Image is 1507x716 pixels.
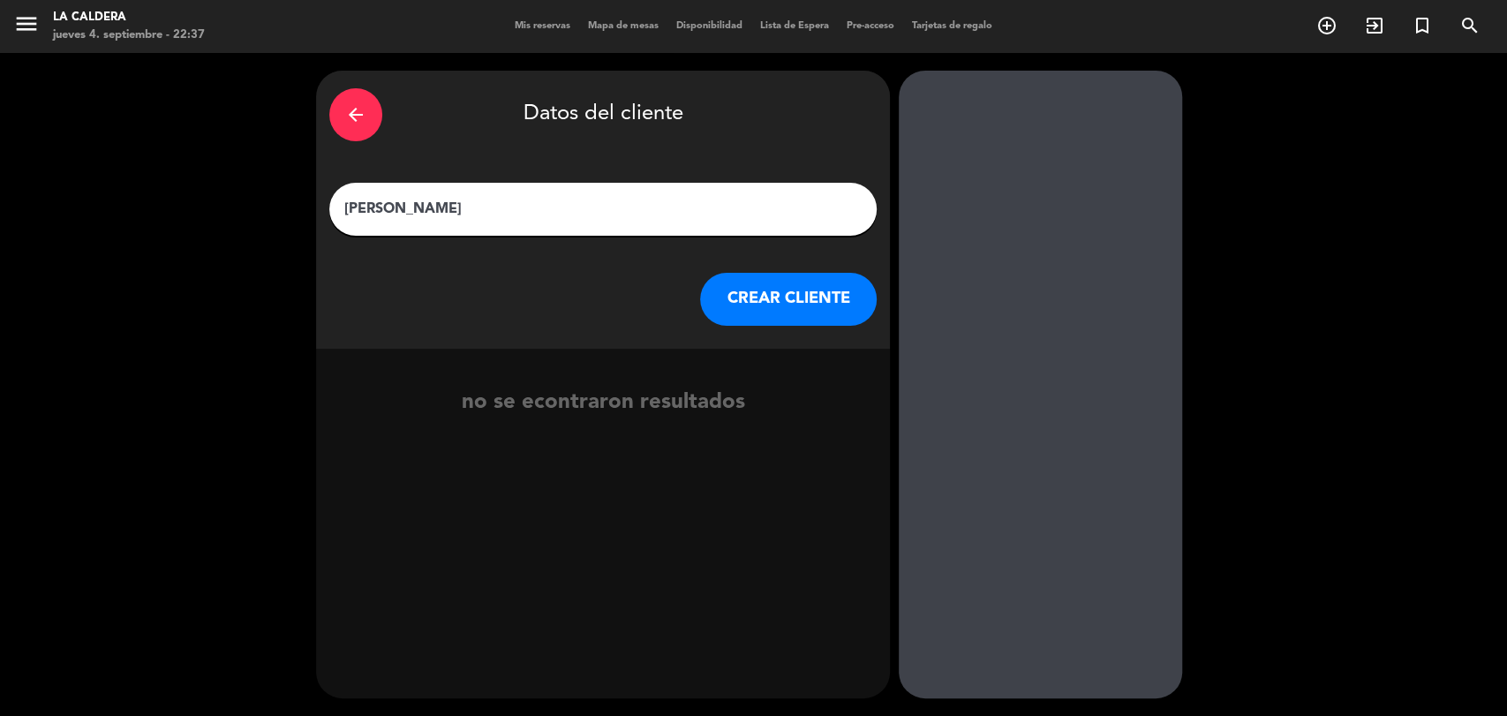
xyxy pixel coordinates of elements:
div: jueves 4. septiembre - 22:37 [53,26,205,44]
i: add_circle_outline [1316,15,1337,36]
span: Tarjetas de regalo [903,21,1001,31]
span: Mis reservas [506,21,579,31]
i: arrow_back [345,104,366,125]
span: Pre-acceso [838,21,903,31]
input: Escriba nombre, correo electrónico o número de teléfono... [343,197,863,222]
div: Datos del cliente [329,84,877,146]
span: Lista de Espera [751,21,838,31]
i: exit_to_app [1364,15,1385,36]
button: menu [13,11,40,43]
i: search [1459,15,1481,36]
div: no se econtraron resultados [316,386,890,420]
i: turned_in_not [1412,15,1433,36]
div: La Caldera [53,9,205,26]
span: Disponibilidad [667,21,751,31]
i: menu [13,11,40,37]
span: Mapa de mesas [579,21,667,31]
button: CREAR CLIENTE [700,273,877,326]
